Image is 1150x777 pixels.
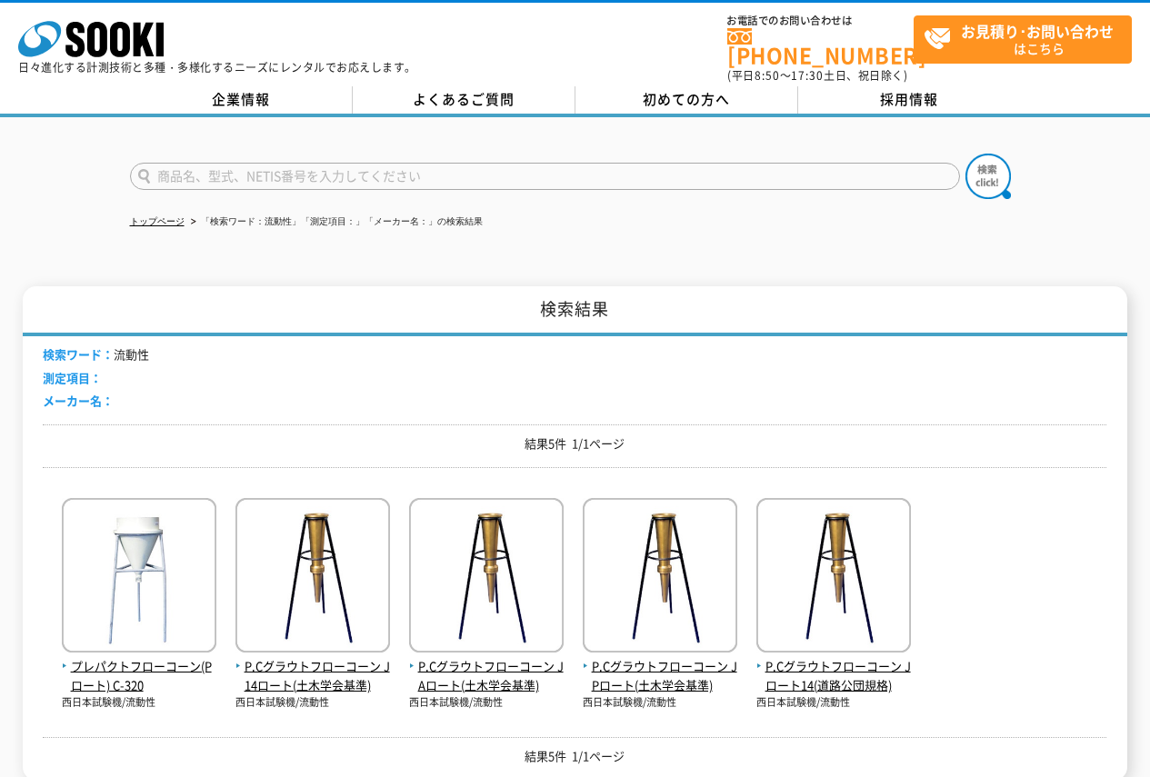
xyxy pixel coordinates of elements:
img: Jロート14(道路公団規格) [756,498,911,657]
span: 17:30 [791,67,824,84]
p: 結果5件 1/1ページ [43,747,1106,766]
h1: 検索結果 [23,286,1126,336]
span: P.Cグラウトフローコーン Jロート14(道路公団規格) [756,657,911,695]
a: P.Cグラウトフローコーン Jロート14(道路公団規格) [756,638,911,694]
span: 測定項目： [43,369,102,386]
a: よくあるご質問 [353,86,575,114]
span: メーカー名： [43,392,114,409]
a: 企業情報 [130,86,353,114]
p: 西日本試験機/流動性 [235,695,390,711]
img: btn_search.png [965,154,1011,199]
span: お電話でのお問い合わせは [727,15,914,26]
p: 結果5件 1/1ページ [43,434,1106,453]
span: プレパクトフローコーン(Pロート) C-320 [62,657,216,695]
img: JAロート(土木学会基準) [409,498,564,657]
img: J14ロート(土木学会基準) [235,498,390,657]
li: 「検索ワード：流動性」「測定項目：」「メーカー名：」の検索結果 [187,213,483,232]
p: 西日本試験機/流動性 [62,695,216,711]
a: P.Cグラウトフローコーン J14ロート(土木学会基準) [235,638,390,694]
input: 商品名、型式、NETIS番号を入力してください [130,163,960,190]
li: 流動性 [43,345,149,364]
span: はこちら [924,16,1131,62]
strong: お見積り･お問い合わせ [961,20,1114,42]
span: P.Cグラウトフローコーン JAロート(土木学会基準) [409,657,564,695]
a: トップページ [130,216,185,226]
img: C-320 [62,498,216,657]
p: 西日本試験機/流動性 [756,695,911,711]
p: 西日本試験機/流動性 [583,695,737,711]
a: P.Cグラウトフローコーン JAロート(土木学会基準) [409,638,564,694]
a: 採用情報 [798,86,1021,114]
a: お見積り･お問い合わせはこちら [914,15,1132,64]
span: P.Cグラウトフローコーン JPロート(土木学会基準) [583,657,737,695]
span: 8:50 [755,67,780,84]
span: 検索ワード： [43,345,114,363]
span: P.Cグラウトフローコーン J14ロート(土木学会基準) [235,657,390,695]
a: P.Cグラウトフローコーン JPロート(土木学会基準) [583,638,737,694]
a: 初めての方へ [575,86,798,114]
span: (平日 ～ 土日、祝日除く) [727,67,907,84]
a: プレパクトフローコーン(Pロート) C-320 [62,638,216,694]
img: JPロート(土木学会基準) [583,498,737,657]
span: 初めての方へ [643,89,730,109]
p: 日々進化する計測技術と多種・多様化するニーズにレンタルでお応えします。 [18,62,416,73]
p: 西日本試験機/流動性 [409,695,564,711]
a: [PHONE_NUMBER] [727,28,914,65]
